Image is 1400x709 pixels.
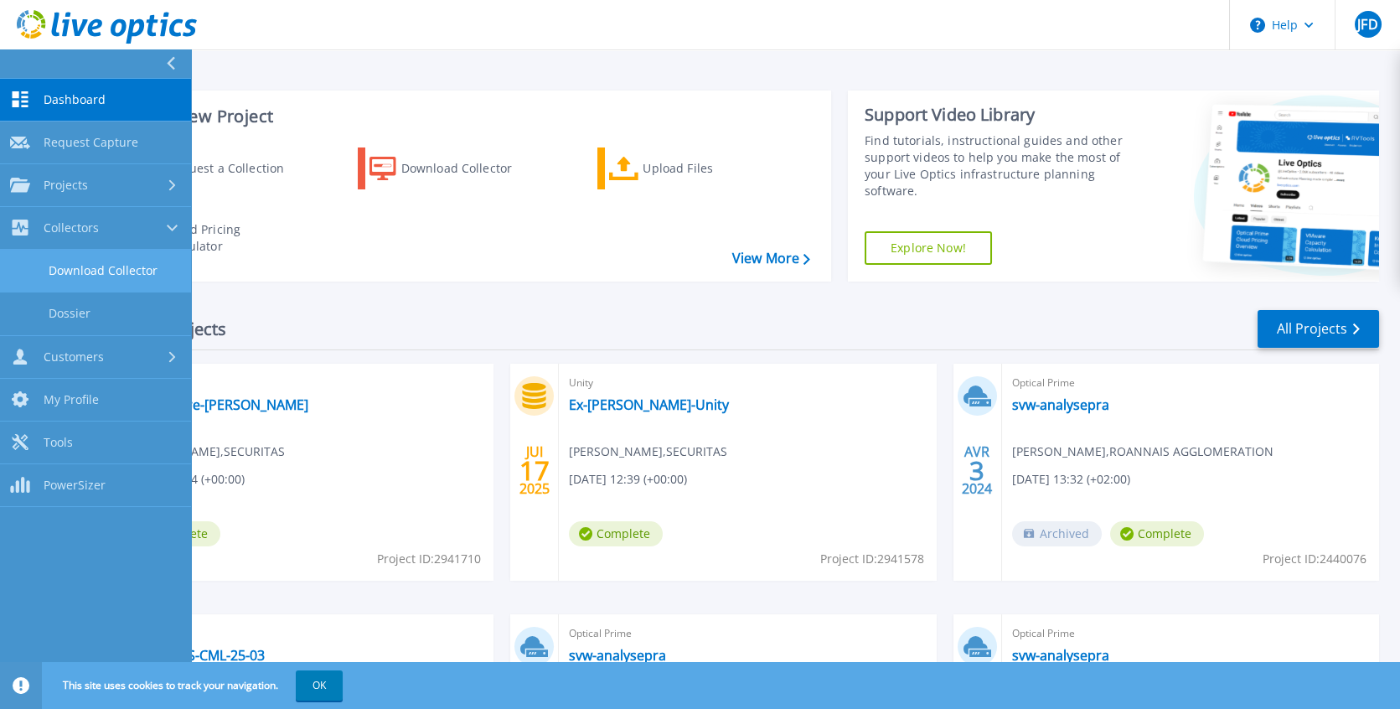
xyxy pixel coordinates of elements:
span: Archived [1012,521,1102,546]
span: Projects [44,178,88,193]
span: 17 [519,463,550,478]
div: Upload Files [643,152,777,185]
a: View More [732,251,810,267]
span: [PERSON_NAME] , SECURITAS [127,442,285,461]
div: Find tutorials, instructional guides and other support videos to help you make the most of your L... [865,132,1133,199]
div: AVR 2024 [961,440,993,501]
div: Cloud Pricing Calculator [164,221,298,255]
span: Customers [44,349,104,365]
h3: Start a New Project [119,107,809,126]
a: Ex-[PERSON_NAME]-Unity [569,396,729,413]
span: [PERSON_NAME] , SECURITAS [569,442,727,461]
a: Explore Now! [865,231,992,265]
div: Request a Collection [167,152,301,185]
a: Request a Collection [119,147,306,189]
a: svw-analysepra [1012,396,1109,413]
span: PowerStore [127,374,483,392]
a: All Projects [1258,310,1379,348]
a: Cloud Pricing Calculator [119,217,306,259]
span: Project ID: 2941710 [377,550,481,568]
span: Optical Prime [127,624,483,643]
span: Complete [1110,521,1204,546]
span: [PERSON_NAME] , ROANNAIS AGGLOMERATION [1012,442,1273,461]
a: SECURITAS-CML-25-03 [127,647,265,664]
span: Optical Prime [1012,374,1369,392]
span: Unity [569,374,926,392]
span: Collectors [44,220,99,235]
span: Complete [569,521,663,546]
button: OK [296,670,343,701]
span: Tools [44,435,73,450]
a: svw-analysepra [1012,647,1109,664]
a: Upload Files [597,147,784,189]
div: Support Video Library [865,104,1133,126]
a: svw-analysepra [569,647,666,664]
span: Optical Prime [1012,624,1369,643]
span: PowerSizer [44,478,106,493]
span: Optical Prime [569,624,926,643]
span: [DATE] 13:32 (+02:00) [1012,470,1130,489]
a: Download Collector [358,147,545,189]
span: This site uses cookies to track your navigation. [46,670,343,701]
span: Dashboard [44,92,106,107]
div: Download Collector [401,152,535,185]
span: My Profile [44,392,99,407]
span: 3 [969,463,984,478]
span: Request Capture [44,135,138,150]
a: Powerstore-[PERSON_NAME] [127,396,308,413]
span: Project ID: 2440076 [1263,550,1366,568]
span: Project ID: 2941578 [820,550,924,568]
span: JFD [1357,18,1377,31]
div: JUI 2025 [519,440,550,501]
span: [DATE] 12:39 (+00:00) [569,470,687,489]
